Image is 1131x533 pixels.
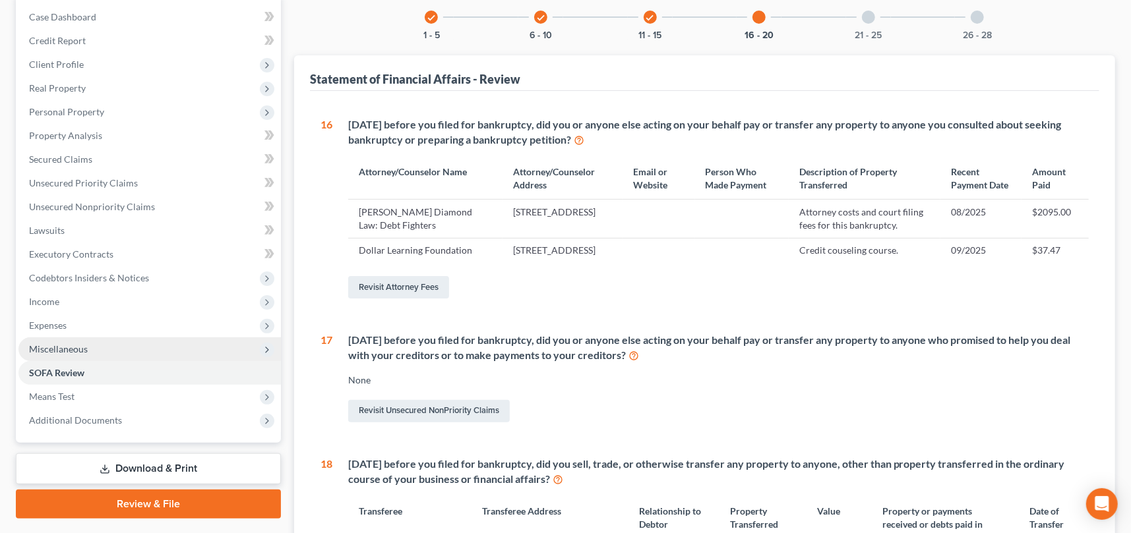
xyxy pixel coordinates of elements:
td: [STREET_ADDRESS] [503,200,623,238]
button: 6 - 10 [530,31,552,40]
a: Revisit Unsecured NonPriority Claims [348,400,510,422]
span: Unsecured Nonpriority Claims [29,201,155,212]
i: check [427,13,436,22]
span: Secured Claims [29,154,92,165]
span: Expenses [29,320,67,331]
td: $37.47 [1022,238,1089,263]
span: Lawsuits [29,225,65,236]
span: Client Profile [29,59,84,70]
button: 26 - 28 [963,31,992,40]
button: 21 - 25 [855,31,882,40]
a: Property Analysis [18,124,281,148]
a: Case Dashboard [18,5,281,29]
td: 08/2025 [940,200,1022,238]
th: Email or Website [623,157,695,199]
th: Attorney/Counselor Address [503,157,623,199]
a: Unsecured Nonpriority Claims [18,195,281,219]
a: Revisit Attorney Fees [348,276,449,298]
span: Means Test [29,391,75,402]
div: [DATE] before you filed for bankruptcy, did you or anyone else acting on your behalf pay or trans... [348,333,1089,363]
span: Unsecured Priority Claims [29,177,138,188]
div: [DATE] before you filed for bankruptcy, did you sell, trade, or otherwise transfer any property t... [348,457,1089,487]
td: [STREET_ADDRESS] [503,238,623,263]
td: 09/2025 [940,238,1022,263]
div: 17 [321,333,332,425]
div: Open Intercom Messenger [1086,488,1118,520]
a: Lawsuits [18,219,281,242]
span: Personal Property [29,106,104,117]
button: 1 - 5 [423,31,440,40]
span: Additional Documents [29,414,122,426]
button: 16 - 20 [745,31,774,40]
a: Credit Report [18,29,281,53]
a: SOFA Review [18,361,281,385]
span: Property Analysis [29,130,102,141]
span: SOFA Review [29,367,84,378]
i: check [536,13,545,22]
td: Credit couseling course. [789,238,940,263]
span: Real Property [29,82,86,94]
th: Amount Paid [1022,157,1089,199]
span: Income [29,296,59,307]
td: [PERSON_NAME] Diamond Law: Debt Fighters [348,200,503,238]
div: Statement of Financial Affairs - Review [310,71,520,87]
th: Recent Payment Date [940,157,1022,199]
button: 11 - 15 [638,31,661,40]
span: Credit Report [29,35,86,46]
span: Codebtors Insiders & Notices [29,272,149,283]
a: Unsecured Priority Claims [18,171,281,195]
th: Description of Property Transferred [789,157,940,199]
a: Executory Contracts [18,242,281,266]
a: Download & Print [16,453,281,484]
th: Person Who Made Payment [695,157,789,199]
th: Attorney/Counselor Name [348,157,503,199]
span: Executory Contracts [29,248,113,260]
span: Miscellaneous [29,343,88,354]
a: Review & File [16,490,281,519]
div: [DATE] before you filed for bankruptcy, did you or anyone else acting on your behalf pay or trans... [348,117,1089,148]
div: 16 [321,117,332,301]
a: Secured Claims [18,148,281,171]
td: Dollar Learning Foundation [348,238,503,263]
td: Attorney costs and court filing fees for this bankruptcy. [789,200,940,238]
span: Case Dashboard [29,11,96,22]
td: $2095.00 [1022,200,1089,238]
i: check [646,13,655,22]
div: None [348,374,1089,387]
